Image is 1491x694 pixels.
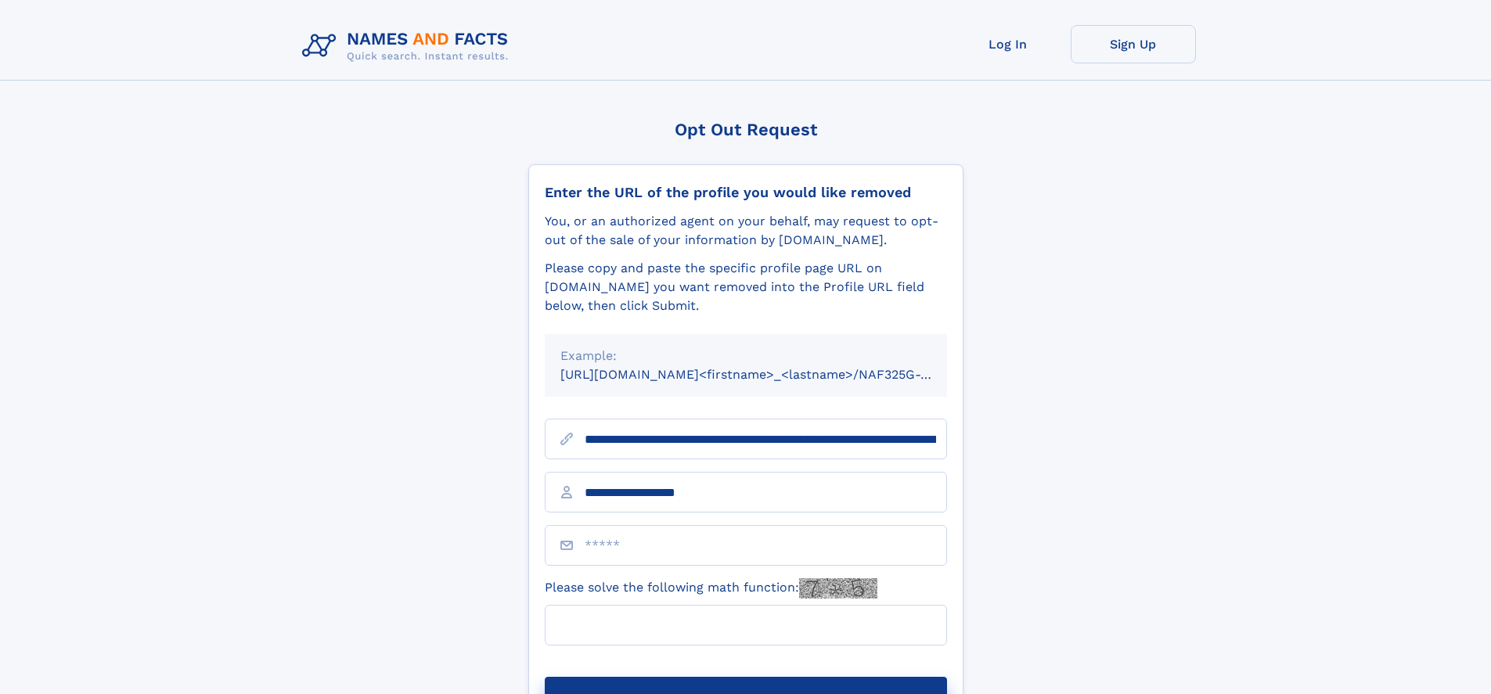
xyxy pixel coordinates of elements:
[945,25,1071,63] a: Log In
[296,25,521,67] img: Logo Names and Facts
[545,184,947,201] div: Enter the URL of the profile you would like removed
[545,578,877,599] label: Please solve the following math function:
[1071,25,1196,63] a: Sign Up
[560,347,931,365] div: Example:
[545,212,947,250] div: You, or an authorized agent on your behalf, may request to opt-out of the sale of your informatio...
[560,367,977,382] small: [URL][DOMAIN_NAME]<firstname>_<lastname>/NAF325G-xxxxxxxx
[545,259,947,315] div: Please copy and paste the specific profile page URL on [DOMAIN_NAME] you want removed into the Pr...
[528,120,963,139] div: Opt Out Request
